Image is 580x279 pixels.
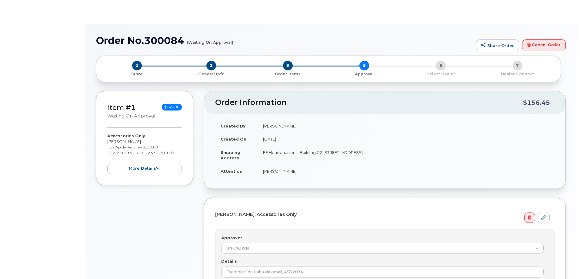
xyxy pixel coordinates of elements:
a: 1 Store [101,70,173,77]
h1: Order No.300084 [96,35,473,46]
span: 2 [206,61,216,70]
a: 3 Order Items [249,70,326,77]
strong: Attention [221,169,242,174]
small: Waiting On Approval [107,113,155,119]
div: $156.45 [523,97,550,108]
a: Cancel Order [522,39,566,52]
p: Order Items [252,71,324,77]
div: [PERSON_NAME] [107,133,182,174]
td: [PERSON_NAME] [258,165,555,178]
p: Store [104,71,171,77]
strong: Shipping Address [221,150,240,161]
input: Example: Jen Hahn via email, 4/7/2014 [221,267,544,277]
a: Item #1 [107,103,136,112]
span: 3 [283,61,293,70]
strong: Created By [221,124,245,128]
h4: [PERSON_NAME], Accessories Only [215,212,550,217]
strong: Accessories Only [107,133,145,138]
span: $149.00 [162,104,182,111]
span: 1 [132,61,142,70]
a: 2 General Info [173,70,250,77]
td: FE Headquarters - Building C2 [STREET_ADDRESS] [258,146,555,165]
p: General Info [175,71,247,77]
small: (Waiting On Approval) [187,35,233,45]
td: [DATE] [258,132,555,146]
label: Details [221,258,237,264]
small: 1 x Apple Pencil — $130.00 [109,145,158,149]
td: [PERSON_NAME] [258,119,555,133]
strong: Created On [221,137,246,141]
label: Approver [221,235,242,241]
h2: Order Information [215,98,523,107]
a: Share Order [476,39,519,52]
small: 1 x USB-C to USB-C Cable — $19.00 [109,151,174,155]
button: more details [107,163,182,174]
